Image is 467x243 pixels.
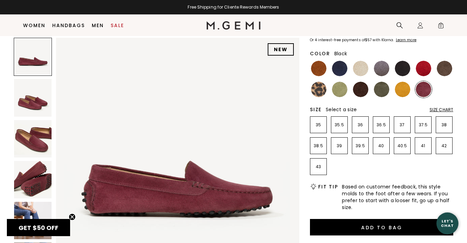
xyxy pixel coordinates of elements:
[373,143,389,149] p: 40
[310,37,365,43] klarna-placement-style-body: Or 4 interest-free payments of
[311,82,326,97] img: Leopard Print
[14,79,52,116] img: The Felize Suede
[23,23,45,28] a: Women
[52,23,85,28] a: Handbags
[14,120,52,158] img: The Felize Suede
[394,143,410,149] p: 40.5
[415,122,431,128] p: 37.5
[310,107,322,112] h2: Size
[310,164,326,170] p: 43
[430,107,453,113] div: Size Chart
[14,161,52,198] img: The Felize Suede
[332,82,347,97] img: Pistachio
[207,21,260,30] img: M.Gemi
[436,219,458,228] div: Let's Chat
[318,184,338,189] h2: Fit Tip
[69,213,76,220] button: Close teaser
[14,202,52,239] img: The Felize Suede
[373,122,389,128] p: 36.5
[373,37,395,43] klarna-placement-style-body: with Klarna
[92,23,104,28] a: Men
[416,82,431,97] img: Burgundy
[353,61,368,76] img: Latte
[310,122,326,128] p: 35
[19,223,58,232] span: GET $50 OFF
[396,37,416,43] klarna-placement-style-cta: Learn more
[395,38,416,42] a: Learn more
[7,219,70,236] div: GET $50 OFFClose teaser
[436,122,452,128] p: 38
[437,23,444,30] span: 0
[310,219,453,235] button: Add to Bag
[395,61,410,76] img: Black
[415,143,431,149] p: 41
[332,61,347,76] img: Midnight Blue
[331,143,347,149] p: 39
[334,50,347,57] span: Black
[352,143,368,149] p: 39.5
[311,61,326,76] img: Saddle
[416,61,431,76] img: Sunset Red
[331,122,347,128] p: 35.5
[395,82,410,97] img: Sunflower
[437,61,452,76] img: Mushroom
[310,143,326,149] p: 38.5
[352,122,368,128] p: 36
[374,61,389,76] img: Gray
[365,37,371,43] klarna-placement-style-amount: $57
[436,143,452,149] p: 42
[111,23,124,28] a: Sale
[326,106,357,113] span: Select a size
[342,183,453,211] span: Based on customer feedback, this style molds to the foot after a few wears. If you prefer to star...
[353,82,368,97] img: Chocolate
[268,43,294,56] div: NEW
[394,122,410,128] p: 37
[374,82,389,97] img: Olive
[310,51,330,56] h2: Color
